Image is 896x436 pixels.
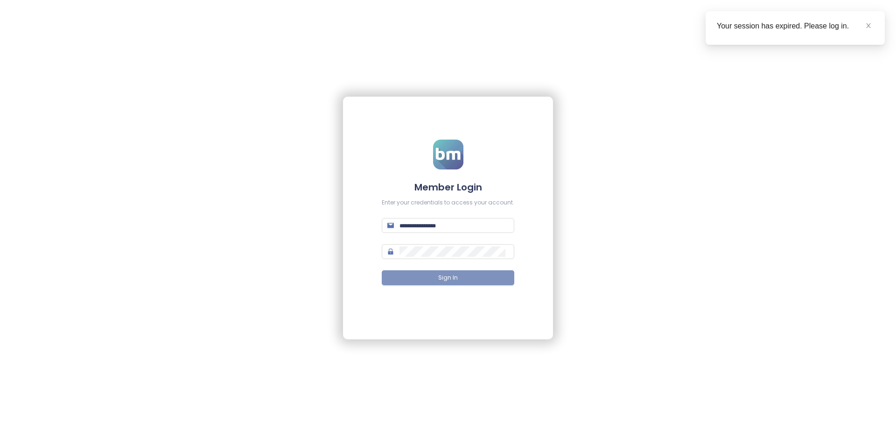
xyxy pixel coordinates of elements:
div: Enter your credentials to access your account. [382,198,514,207]
h4: Member Login [382,181,514,194]
img: logo [433,140,463,169]
button: Sign In [382,270,514,285]
span: lock [387,248,394,255]
span: close [865,22,872,29]
div: Your session has expired. Please log in. [717,21,874,32]
span: mail [387,222,394,229]
span: Sign In [438,274,458,282]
